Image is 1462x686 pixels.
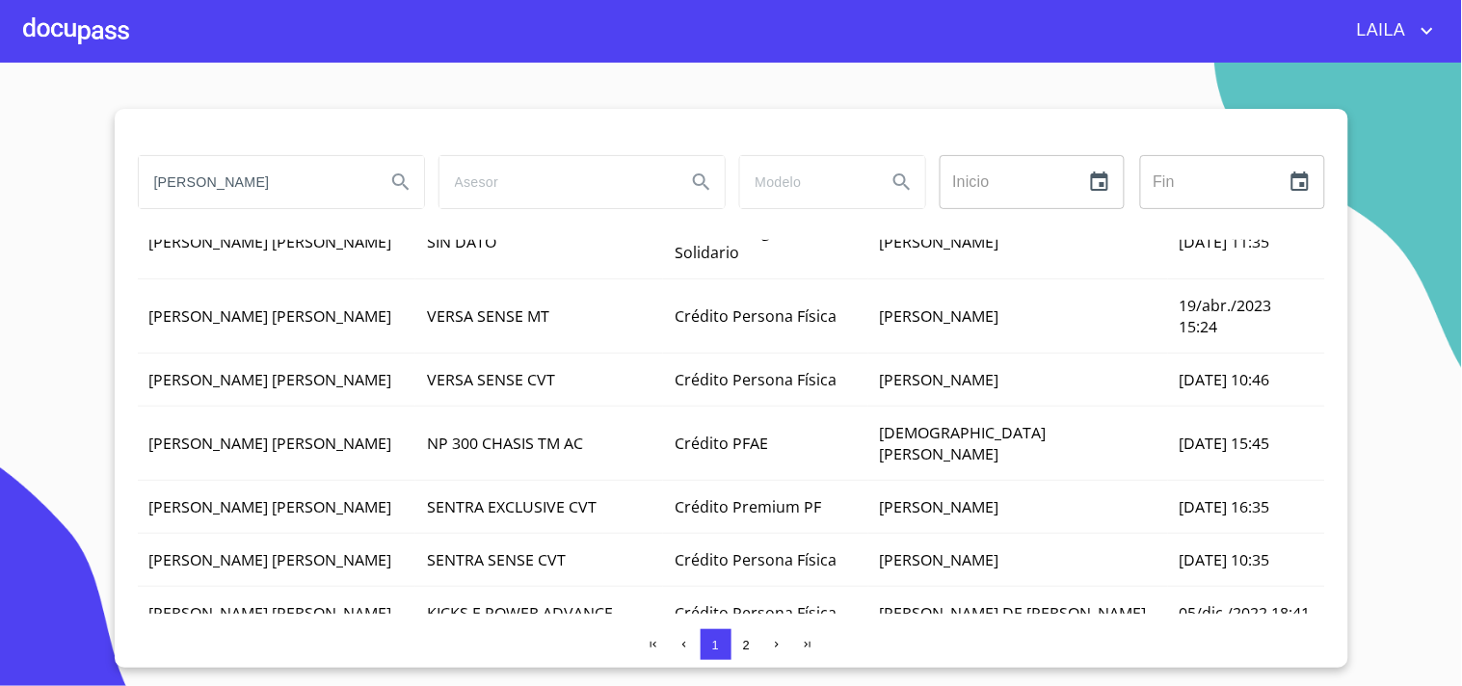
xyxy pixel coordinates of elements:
span: [DATE] 11:35 [1180,231,1270,252]
span: [PERSON_NAME] [PERSON_NAME] [149,433,392,454]
span: [PERSON_NAME] DE [PERSON_NAME] [880,602,1147,623]
span: LAILA [1342,15,1416,46]
span: [PERSON_NAME] [PERSON_NAME] [149,305,392,327]
input: search [740,156,871,208]
span: SENTRA SENSE CVT [427,549,566,570]
span: [PERSON_NAME] [PERSON_NAME] [149,369,392,390]
span: Crédito Persona Física [675,305,837,327]
span: Crédito Persona Física [675,369,837,390]
span: [DATE] 16:35 [1180,496,1270,517]
span: SIN DATO [427,231,496,252]
span: Crédito Persona Física [675,602,837,623]
span: [PERSON_NAME] [880,231,999,252]
span: [PERSON_NAME] [PERSON_NAME] [149,549,392,570]
span: Crédito Premium PF [675,496,821,517]
span: KICKS E POWER ADVANCE [427,602,613,623]
span: NP 300 CHASIS TM AC [427,433,583,454]
button: account of current user [1342,15,1439,46]
span: Crédito Persona Física [675,549,837,570]
span: [DATE] 10:46 [1180,369,1270,390]
span: [PERSON_NAME] [880,549,999,570]
span: [PERSON_NAME] [880,369,999,390]
span: [DATE] 10:35 [1180,549,1270,570]
span: Crédito PFAE [675,433,768,454]
span: [DATE] 15:45 [1180,433,1270,454]
span: 2 [743,638,750,652]
input: search [139,156,370,208]
span: [PERSON_NAME] [PERSON_NAME] [149,602,392,623]
span: [PERSON_NAME] [880,305,999,327]
span: 19/abr./2023 15:24 [1180,295,1272,337]
span: SENTRA EXCLUSIVE CVT [427,496,597,517]
span: VERSA SENSE CVT [427,369,555,390]
button: 2 [731,629,762,660]
button: Search [678,159,725,205]
span: Crédito Obligado Solidario [675,221,798,263]
input: search [439,156,671,208]
button: Search [879,159,925,205]
span: [DEMOGRAPHIC_DATA][PERSON_NAME] [880,422,1047,464]
span: [PERSON_NAME] [880,496,999,517]
button: 1 [701,629,731,660]
span: 1 [712,638,719,652]
span: [PERSON_NAME] [PERSON_NAME] [149,231,392,252]
span: 05/dic./2022 18:41 [1180,602,1311,623]
button: Search [378,159,424,205]
span: VERSA SENSE MT [427,305,549,327]
span: [PERSON_NAME] [PERSON_NAME] [149,496,392,517]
